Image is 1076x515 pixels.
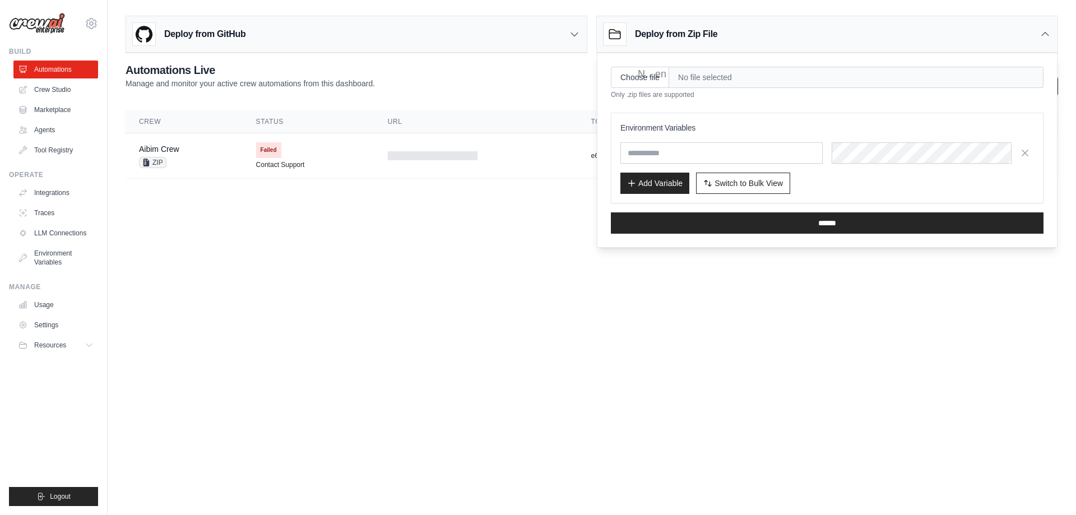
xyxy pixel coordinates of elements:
a: Marketplace [13,101,98,119]
span: Switch to Bulk View [715,178,783,189]
th: Status [243,110,374,133]
th: Token [578,110,746,133]
button: Add Variable [620,173,689,194]
a: Crew Studio [13,81,98,99]
h3: Environment Variables [620,122,1034,133]
button: Switch to Bulk View [696,173,790,194]
div: Manage [9,282,98,291]
h3: Deploy from GitHub [164,27,245,41]
a: LLM Connections [13,224,98,242]
span: ZIP [139,157,166,168]
th: Crew [126,110,243,133]
a: Usage [13,296,98,314]
h3: Deploy from Zip File [635,27,717,41]
img: GitHub Logo [133,23,155,45]
a: Aibim Crew [139,145,179,154]
button: e6c639... [591,151,630,160]
a: Automations [13,61,98,78]
a: Tool Registry [13,141,98,159]
th: URL [374,110,578,133]
img: Logo [9,13,65,34]
a: Contact Support [256,160,305,169]
div: Build [9,47,98,56]
span: Logout [50,492,71,501]
a: Integrations [13,184,98,202]
button: Logout [9,487,98,506]
p: Only .zip files are supported [611,90,1043,99]
span: Resources [34,341,66,350]
span: No file selected [669,67,1043,88]
a: Settings [13,316,98,334]
h2: Automations Live [126,62,375,78]
button: Resources [13,336,98,354]
p: Manage and monitor your active crew automations from this dashboard. [126,78,375,89]
a: Environment Variables [13,244,98,271]
a: Agents [13,121,98,139]
a: Traces [13,204,98,222]
span: Failed [256,142,281,158]
input: Choose file [611,67,669,88]
div: Operate [9,170,98,179]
